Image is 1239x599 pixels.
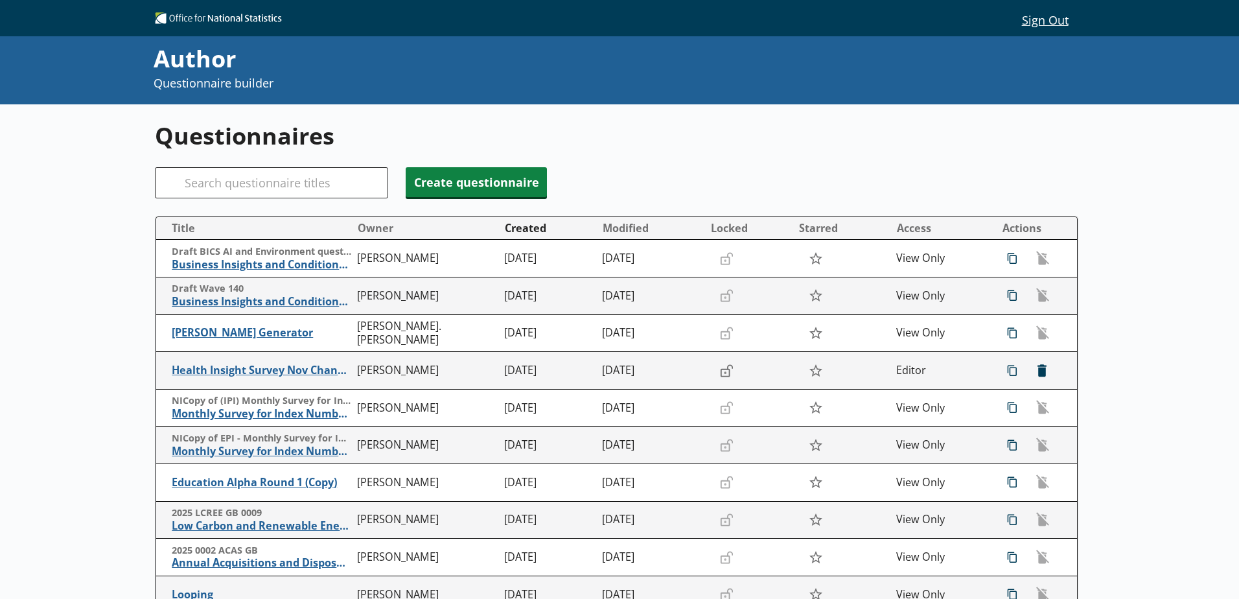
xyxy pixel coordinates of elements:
[499,389,597,427] td: [DATE]
[352,240,499,277] td: [PERSON_NAME]
[891,240,989,277] td: View Only
[499,240,597,277] td: [DATE]
[891,314,989,352] td: View Only
[802,321,829,346] button: Star
[1012,8,1078,30] button: Sign Out
[891,352,989,390] td: Editor
[172,283,351,295] span: Draft Wave 140
[155,120,1078,152] h1: Questionnaires
[891,464,989,502] td: View Only
[802,358,829,382] button: Star
[352,314,499,352] td: [PERSON_NAME].[PERSON_NAME]
[802,433,829,458] button: Star
[499,539,597,576] td: [DATE]
[499,352,597,390] td: [DATE]
[500,218,596,239] button: Created
[352,539,499,576] td: [PERSON_NAME]
[706,218,793,239] button: Locked
[172,295,351,309] span: Business Insights and Conditions Survey (BICS)
[161,218,351,239] button: Title
[499,464,597,502] td: [DATE]
[597,427,704,464] td: [DATE]
[172,395,351,407] span: NICopy of (IPI) Monthly Survey for Index Numbers of Import Prices - Price Quotation Return
[891,539,989,576] td: View Only
[597,314,704,352] td: [DATE]
[713,360,739,382] button: Lock
[989,217,1077,240] th: Actions
[154,43,834,75] div: Author
[499,427,597,464] td: [DATE]
[172,507,351,519] span: 2025 LCREE GB 0009
[597,539,704,576] td: [DATE]
[891,427,989,464] td: View Only
[155,167,388,198] input: Search questionnaire titles
[597,501,704,539] td: [DATE]
[352,389,499,427] td: [PERSON_NAME]
[172,519,351,533] span: Low Carbon and Renewable Energy Economy Survey
[172,326,351,340] span: [PERSON_NAME] Generator
[172,258,351,272] span: Business Insights and Conditions Survey (BICS)
[352,427,499,464] td: [PERSON_NAME]
[499,501,597,539] td: [DATE]
[597,240,704,277] td: [DATE]
[597,352,704,390] td: [DATE]
[499,277,597,315] td: [DATE]
[172,364,351,377] span: Health Insight Survey Nov Changes
[597,277,704,315] td: [DATE]
[891,277,989,315] td: View Only
[352,352,499,390] td: [PERSON_NAME]
[891,501,989,539] td: View Only
[597,389,704,427] td: [DATE]
[172,556,351,570] span: Annual Acquisitions and Disposals of Capital Assets
[802,395,829,420] button: Star
[802,283,829,308] button: Star
[802,470,829,495] button: Star
[499,314,597,352] td: [DATE]
[406,167,547,197] button: Create questionnaire
[597,218,704,239] button: Modified
[802,246,829,271] button: Star
[154,75,834,91] p: Questionnaire builder
[352,501,499,539] td: [PERSON_NAME]
[172,246,351,258] span: Draft BICS AI and Environment questions
[352,277,499,315] td: [PERSON_NAME]
[172,407,351,421] span: Monthly Survey for Index Numbers of Import Prices - Price Quotation Return
[892,218,988,239] button: Access
[802,508,829,532] button: Star
[891,389,989,427] td: View Only
[794,218,890,239] button: Starred
[172,432,351,445] span: NICopy of EPI - Monthly Survey for Index Numbers of Export Prices - Price Quotation Retur
[353,218,498,239] button: Owner
[802,545,829,569] button: Star
[172,545,351,557] span: 2025 0002 ACAS GB
[597,464,704,502] td: [DATE]
[172,445,351,458] span: Monthly Survey for Index Numbers of Export Prices - Price Quotation Return
[172,476,351,489] span: Education Alpha Round 1 (Copy)
[352,464,499,502] td: [PERSON_NAME]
